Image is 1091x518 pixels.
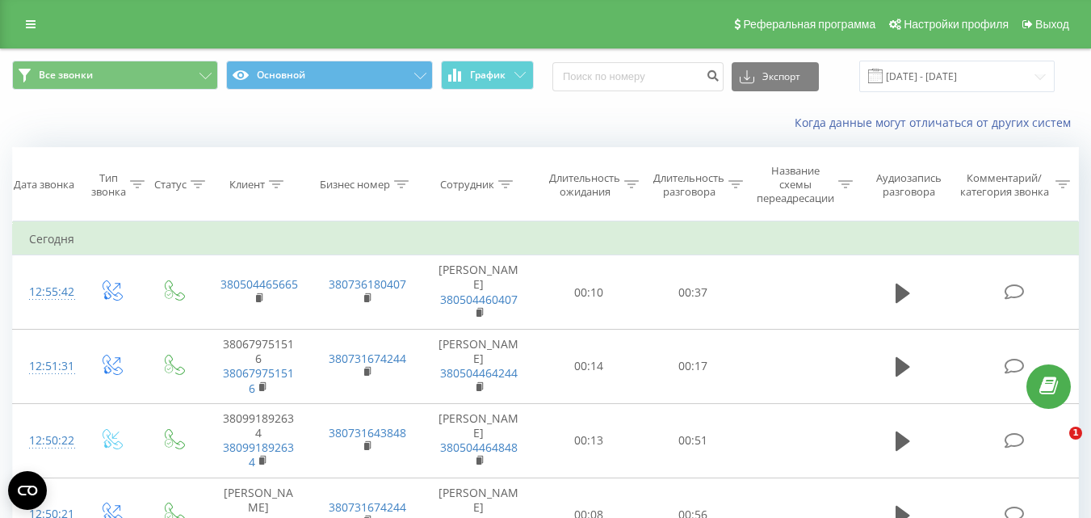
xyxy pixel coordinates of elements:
div: 12:51:31 [29,351,63,382]
td: 380991892634 [204,403,313,478]
a: 380731674244 [329,499,406,515]
div: Тип звонка [91,171,126,199]
a: 380991892634 [223,440,294,470]
div: Длительность ожидания [549,171,620,199]
button: Open CMP widget [8,471,47,510]
div: Дата звонка [14,178,74,192]
td: 00:37 [641,255,745,330]
td: 380679751516 [204,330,313,404]
td: 00:17 [641,330,745,404]
a: 380504465665 [220,276,298,292]
button: Основной [226,61,432,90]
span: 1 [1069,427,1082,440]
a: 380731643848 [329,425,406,440]
div: Аудиозапись разговора [868,171,950,199]
span: Реферальная программа [743,18,875,31]
div: Комментарий/категория звонка [957,171,1051,199]
iframe: Intercom live chat [1036,427,1075,465]
td: 00:13 [537,403,641,478]
td: [PERSON_NAME] [421,330,537,404]
div: Сотрудник [440,178,494,192]
span: Выход [1035,18,1069,31]
a: 380736180407 [329,276,406,292]
button: График [441,61,534,90]
td: 00:14 [537,330,641,404]
div: 12:50:22 [29,425,63,457]
td: [PERSON_NAME] [421,255,537,330]
div: 12:55:42 [29,276,63,308]
a: 380679751516 [223,365,294,395]
span: График [470,69,506,81]
td: 00:10 [537,255,641,330]
a: 380504464244 [440,365,518,381]
div: Название схемы переадресации [757,164,834,205]
div: Статус [154,178,187,192]
div: Бизнес номер [320,178,390,192]
td: 00:51 [641,403,745,478]
button: Экспорт [732,62,819,91]
div: Клиент [229,178,265,192]
a: 380731674244 [329,351,406,366]
div: Длительность разговора [653,171,724,199]
span: Все звонки [39,69,93,82]
td: Сегодня [13,223,1079,255]
a: Когда данные могут отличаться от других систем [795,115,1079,130]
span: Настройки профиля [904,18,1009,31]
a: 380504460407 [440,292,518,307]
input: Поиск по номеру [552,62,724,91]
button: Все звонки [12,61,218,90]
a: 380504464848 [440,440,518,455]
td: [PERSON_NAME] [421,403,537,478]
